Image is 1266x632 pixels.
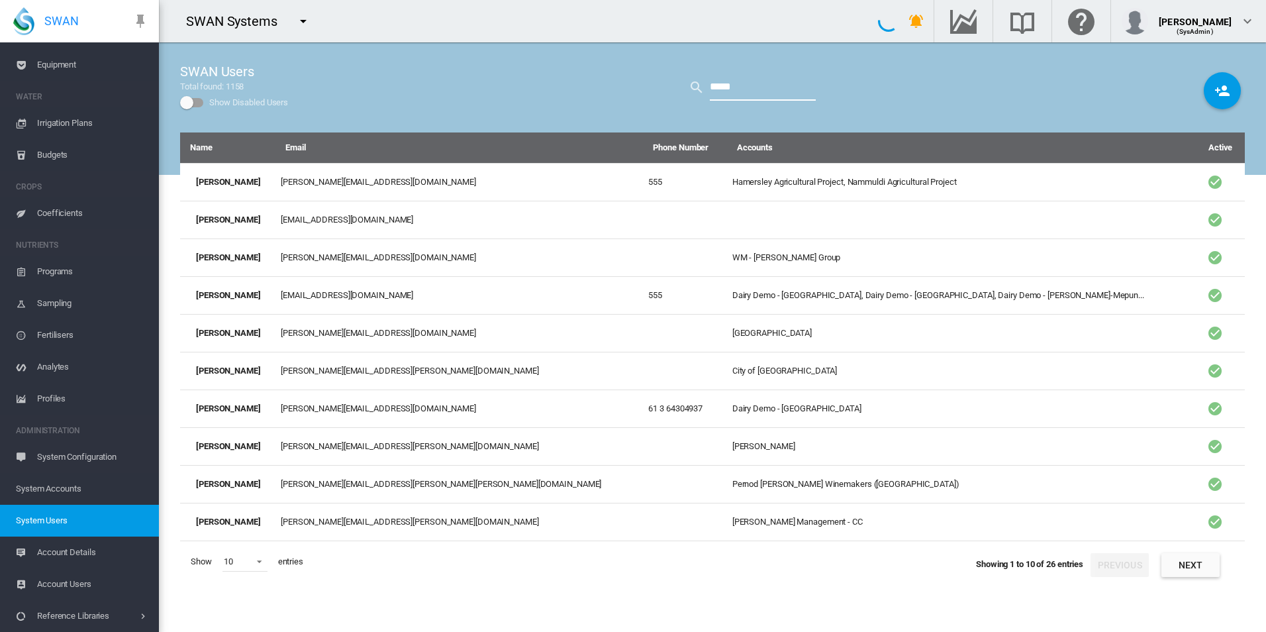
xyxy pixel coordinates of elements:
div: 10 [224,556,233,566]
img: SWAN-Landscape-Logo-Colour-drop.png [13,7,34,35]
tr: [PERSON_NAME] [EMAIL_ADDRESS][DOMAIN_NAME] icon-checkbox-marked-circle [180,201,1245,238]
td: [PERSON_NAME] [180,465,275,503]
td: [PERSON_NAME][EMAIL_ADDRESS][PERSON_NAME][DOMAIN_NAME] [275,503,643,541]
button: Previous [1091,553,1149,577]
span: System Configuration [37,441,148,473]
button: Add NEW User to SWAN [1204,72,1241,109]
tr: [PERSON_NAME] [PERSON_NAME][EMAIL_ADDRESS][PERSON_NAME][DOMAIN_NAME] [PERSON_NAME] Management - C... [180,503,1245,541]
tr: [PERSON_NAME] [PERSON_NAME][EMAIL_ADDRESS][DOMAIN_NAME] 555 Hamersley Agricultural Project, Nammu... [180,163,1245,201]
span: WATER [16,86,148,107]
md-icon: icon-checkbox-marked-circle [1207,514,1223,530]
tr: [PERSON_NAME] [PERSON_NAME][EMAIL_ADDRESS][PERSON_NAME][DOMAIN_NAME] [PERSON_NAME] icon-checkbox-... [180,427,1245,465]
td: [PERSON_NAME] [180,390,275,427]
button: Next [1161,553,1220,577]
md-icon: Search the knowledge base [1006,13,1038,29]
span: Reference Libraries [37,600,138,632]
md-icon: icon-account-plus [1214,83,1230,99]
span: Profiles [37,383,148,415]
span: Equipment [37,49,148,81]
span: CROPS [16,176,148,197]
span: 1158 [226,81,244,91]
md-icon: icon-checkbox-marked-circle [1207,363,1223,379]
md-icon: Click here for help [1065,13,1097,29]
td: [PERSON_NAME] [180,238,275,276]
td: [PERSON_NAME][EMAIL_ADDRESS][DOMAIN_NAME] [275,163,643,201]
td: [PERSON_NAME] [180,314,275,352]
td: [PERSON_NAME][EMAIL_ADDRESS][DOMAIN_NAME] [275,314,643,352]
th: Phone Number [643,132,726,163]
span: Fertilisers [37,319,148,351]
md-icon: icon-menu-down [295,13,311,29]
td: [EMAIL_ADDRESS][DOMAIN_NAME] [275,276,643,314]
span: System Accounts [16,473,148,505]
md-switch: Show Disabled Users [180,93,288,113]
tr: [PERSON_NAME] [PERSON_NAME][EMAIL_ADDRESS][DOMAIN_NAME] 61 3 64304937 Dairy Demo - [GEOGRAPHIC_DA... [180,390,1245,427]
tr: [PERSON_NAME] [PERSON_NAME][EMAIL_ADDRESS][DOMAIN_NAME] [GEOGRAPHIC_DATA] icon-checkbox-marked-ci... [180,314,1245,352]
button: icon-bell-ring [903,8,930,34]
tr: [PERSON_NAME] [EMAIL_ADDRESS][DOMAIN_NAME] 555 Dairy Demo - [GEOGRAPHIC_DATA], Dairy Demo - [GEOG... [180,276,1245,314]
td: 61 3 64304937 [643,390,726,427]
div: [PERSON_NAME] [1159,10,1232,23]
th: Active [1196,132,1245,163]
span: System Users [16,505,148,537]
button: icon-menu-down [290,8,316,34]
span: Account Users [37,568,148,600]
span: Total found: [180,81,224,91]
td: 555 [643,163,726,201]
img: profile.jpg [1122,8,1148,34]
td: [PERSON_NAME] [180,276,275,314]
md-icon: icon-checkbox-marked-circle [1207,476,1223,492]
td: [EMAIL_ADDRESS][DOMAIN_NAME] [275,201,643,238]
tr: [PERSON_NAME] [PERSON_NAME][EMAIL_ADDRESS][PERSON_NAME][DOMAIN_NAME] City of [GEOGRAPHIC_DATA] ic... [180,352,1245,390]
td: [PERSON_NAME] [180,352,275,390]
td: [PERSON_NAME][EMAIL_ADDRESS][DOMAIN_NAME] [275,238,643,276]
span: Programs [37,256,148,288]
md-icon: icon-chevron-down [1240,13,1255,29]
md-icon: icon-checkbox-marked-circle [1207,174,1223,190]
td: [PERSON_NAME] [180,503,275,541]
td: City of [GEOGRAPHIC_DATA] [727,352,1196,390]
td: [PERSON_NAME][EMAIL_ADDRESS][PERSON_NAME][DOMAIN_NAME] [275,427,643,465]
span: SWAN [44,13,79,29]
td: [PERSON_NAME] [180,201,275,238]
span: Analytes [37,351,148,383]
td: [PERSON_NAME] Management - CC [727,503,1196,541]
span: SWAN Users [180,62,254,81]
span: Sampling [37,288,148,319]
td: [PERSON_NAME] [180,427,275,465]
td: [PERSON_NAME][EMAIL_ADDRESS][DOMAIN_NAME] [275,390,643,427]
div: SWAN Systems [186,12,289,30]
td: [GEOGRAPHIC_DATA] [727,314,1196,352]
md-icon: icon-checkbox-marked-circle [1207,439,1223,454]
td: Pernod [PERSON_NAME] Winemakers ([GEOGRAPHIC_DATA]) [727,465,1196,503]
md-icon: icon-checkbox-marked-circle [1207,212,1223,228]
md-icon: icon-checkbox-marked-circle [1207,401,1223,417]
a: Email [285,142,306,152]
a: Name [190,142,213,152]
md-icon: icon-checkbox-marked-circle [1207,288,1223,303]
md-icon: Search by keyword [689,79,705,95]
td: 555 [643,276,726,314]
div: Show Disabled Users [209,93,288,112]
th: Accounts [727,132,1196,163]
span: Showing 1 to 10 of 26 entries [976,560,1083,570]
td: Dairy Demo - [GEOGRAPHIC_DATA], Dairy Demo - [GEOGRAPHIC_DATA], Dairy Demo - [PERSON_NAME]-Mepun... [727,276,1196,314]
td: WM - [PERSON_NAME] Group [727,238,1196,276]
span: Coefficients [37,197,148,229]
span: Budgets [37,139,148,171]
td: Hamersley Agricultural Project, Nammuldi Agricultural Project [727,163,1196,201]
td: [PERSON_NAME] [727,427,1196,465]
tr: [PERSON_NAME] [PERSON_NAME][EMAIL_ADDRESS][DOMAIN_NAME] WM - [PERSON_NAME] Group icon-checkbox-ma... [180,238,1245,276]
span: (SysAdmin) [1177,28,1213,35]
span: Irrigation Plans [37,107,148,139]
md-icon: icon-checkbox-marked-circle [1207,250,1223,266]
md-icon: icon-bell-ring [908,13,924,29]
td: Dairy Demo - [GEOGRAPHIC_DATA] [727,390,1196,427]
td: [PERSON_NAME][EMAIL_ADDRESS][PERSON_NAME][PERSON_NAME][DOMAIN_NAME] [275,465,643,503]
span: ADMINISTRATION [16,420,148,441]
span: NUTRIENTS [16,235,148,256]
span: Account Details [37,537,148,568]
md-icon: icon-checkbox-marked-circle [1207,325,1223,341]
td: [PERSON_NAME] [180,163,275,201]
tr: [PERSON_NAME] [PERSON_NAME][EMAIL_ADDRESS][PERSON_NAME][PERSON_NAME][DOMAIN_NAME] Pernod [PERSON_... [180,465,1245,503]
